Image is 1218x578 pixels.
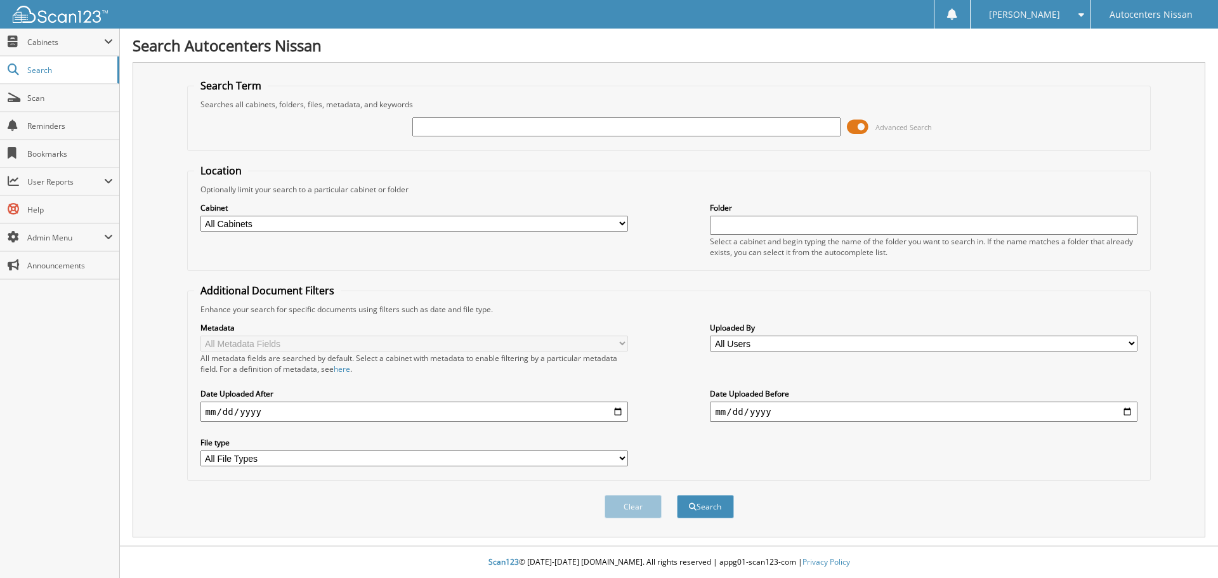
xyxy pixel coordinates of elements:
[27,37,104,48] span: Cabinets
[120,547,1218,578] div: © [DATE]-[DATE] [DOMAIN_NAME]. All rights reserved | appg01-scan123-com |
[200,353,628,374] div: All metadata fields are searched by default. Select a cabinet with metadata to enable filtering b...
[194,99,1144,110] div: Searches all cabinets, folders, files, metadata, and keywords
[194,79,268,93] legend: Search Term
[194,184,1144,195] div: Optionally limit your search to a particular cabinet or folder
[194,304,1144,315] div: Enhance your search for specific documents using filters such as date and file type.
[200,437,628,448] label: File type
[710,236,1137,258] div: Select a cabinet and begin typing the name of the folder you want to search in. If the name match...
[488,556,519,567] span: Scan123
[200,388,628,399] label: Date Uploaded After
[200,402,628,422] input: start
[334,364,350,374] a: here
[27,204,113,215] span: Help
[200,202,628,213] label: Cabinet
[27,176,104,187] span: User Reports
[802,556,850,567] a: Privacy Policy
[27,65,111,76] span: Search
[200,322,628,333] label: Metadata
[710,322,1137,333] label: Uploaded By
[194,284,341,298] legend: Additional Document Filters
[27,93,113,103] span: Scan
[710,402,1137,422] input: end
[1110,11,1193,18] span: Autocenters Nissan
[27,260,113,271] span: Announcements
[27,232,104,243] span: Admin Menu
[875,122,932,132] span: Advanced Search
[710,388,1137,399] label: Date Uploaded Before
[605,495,662,518] button: Clear
[989,11,1060,18] span: [PERSON_NAME]
[194,164,248,178] legend: Location
[27,121,113,131] span: Reminders
[133,35,1205,56] h1: Search Autocenters Nissan
[13,6,108,23] img: scan123-logo-white.svg
[710,202,1137,213] label: Folder
[677,495,734,518] button: Search
[27,148,113,159] span: Bookmarks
